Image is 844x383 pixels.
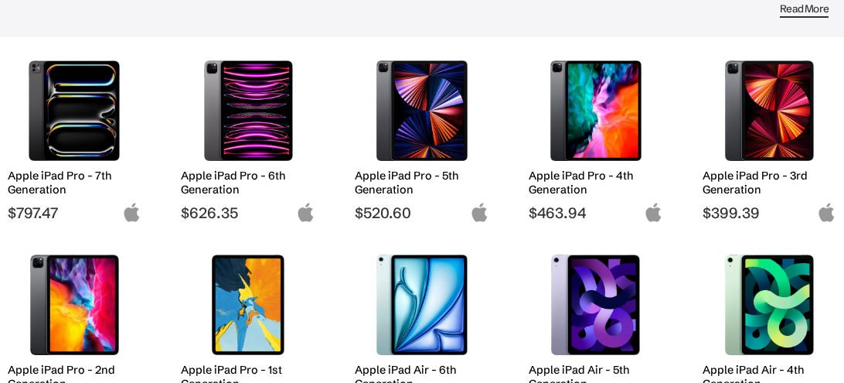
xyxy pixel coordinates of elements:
img: Apple iPad Pro 5th Generation [366,60,478,161]
img: apple-logo [296,203,315,222]
a: Apple iPad Pro 6th Generation Apple iPad Pro - 6th Generation $626.35 apple-logo [174,53,323,222]
h2: Apple iPad Pro - 3rd Generation [703,169,837,197]
span: $399.39 [703,203,837,222]
img: Apple iPad Pro 4th Generation [540,60,652,161]
span: $626.35 [181,203,315,222]
div: Read More [15,2,829,15]
img: Apple iPad Air 6th Generation [366,255,478,355]
h2: Apple iPad Pro - 5th Generation [355,169,489,197]
img: Apple iPad Pro 2nd Generation [19,255,131,355]
img: apple-logo [470,203,489,222]
img: Apple iPad Pro 7th Generation [19,60,131,161]
span: $797.47 [8,203,142,222]
span: $520.60 [355,203,489,222]
a: Apple iPad Pro 3rd Generation Apple iPad Pro - 3rd Generation $399.39 apple-logo [695,53,844,222]
img: apple-logo [122,203,141,222]
img: Apple iPad Pro 1st Generation [192,255,304,355]
a: Apple iPad Pro 4th Generation Apple iPad Pro - 4th Generation $463.94 apple-logo [521,53,670,222]
h2: Apple iPad Pro - 4th Generation [529,169,663,197]
h2: Apple iPad Pro - 7th Generation [8,169,142,197]
img: Apple iPad Air 4th Generation [714,255,825,355]
img: apple-logo [644,203,663,222]
a: Apple iPad Pro 5th Generation Apple iPad Pro - 5th Generation $520.60 apple-logo [348,53,497,222]
span: Read More [780,2,829,18]
img: Apple iPad Air 5th Generation [540,255,652,355]
h2: Apple iPad Pro - 6th Generation [181,169,315,197]
img: apple-logo [817,203,836,222]
img: Apple iPad Pro 6th Generation [192,60,304,161]
span: $463.94 [529,203,663,222]
img: Apple iPad Pro 3rd Generation [714,60,825,161]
